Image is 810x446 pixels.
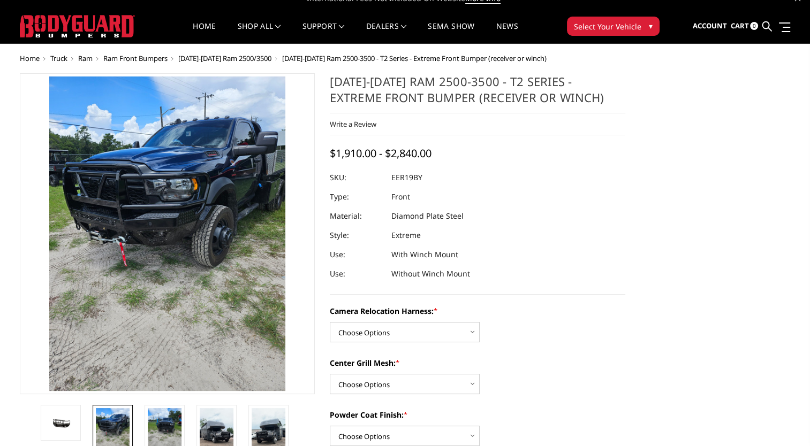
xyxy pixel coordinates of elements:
a: Ram [78,53,93,63]
a: Write a Review [330,119,376,129]
dt: Use: [330,245,383,264]
a: SEMA Show [428,22,474,43]
span: Account [692,21,726,30]
h1: [DATE]-[DATE] Ram 2500-3500 - T2 Series - Extreme Front Bumper (receiver or winch) [330,73,625,113]
dd: Diamond Plate Steel [391,206,464,226]
label: Center Grill Mesh: [330,357,625,368]
img: 2019-2025 Ram 2500-3500 - T2 Series - Extreme Front Bumper (receiver or winch) [44,415,78,430]
a: Ram Front Bumpers [103,53,168,63]
img: BODYGUARD BUMPERS [20,15,135,37]
a: News [496,22,518,43]
a: Dealers [366,22,407,43]
dd: Extreme [391,226,421,245]
button: Select Your Vehicle [567,17,660,36]
span: $1,910.00 - $2,840.00 [330,146,432,160]
span: [DATE]-[DATE] Ram 2500-3500 - T2 Series - Extreme Front Bumper (receiver or winch) [282,53,547,63]
a: Home [20,53,40,63]
a: [DATE]-[DATE] Ram 2500/3500 [178,53,271,63]
a: 2019-2025 Ram 2500-3500 - T2 Series - Extreme Front Bumper (receiver or winch) [20,73,315,394]
dt: SKU: [330,168,383,187]
span: 0 [750,22,758,30]
a: Support [302,22,345,43]
dt: Material: [330,206,383,226]
dd: Front [391,187,410,206]
dt: Type: [330,187,383,206]
a: Account [692,12,726,41]
label: Powder Coat Finish: [330,409,625,420]
a: Truck [50,53,67,63]
dd: Without Winch Mount [391,264,470,283]
span: Cart [730,21,748,30]
a: shop all [238,22,281,43]
span: Select Your Vehicle [574,21,641,32]
dt: Use: [330,264,383,283]
label: Camera Relocation Harness: [330,305,625,317]
dd: With Winch Mount [391,245,458,264]
a: Home [193,22,216,43]
a: Cart 0 [730,12,758,41]
dd: EER19BY [391,168,422,187]
dt: Style: [330,226,383,245]
span: ▾ [649,20,653,32]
